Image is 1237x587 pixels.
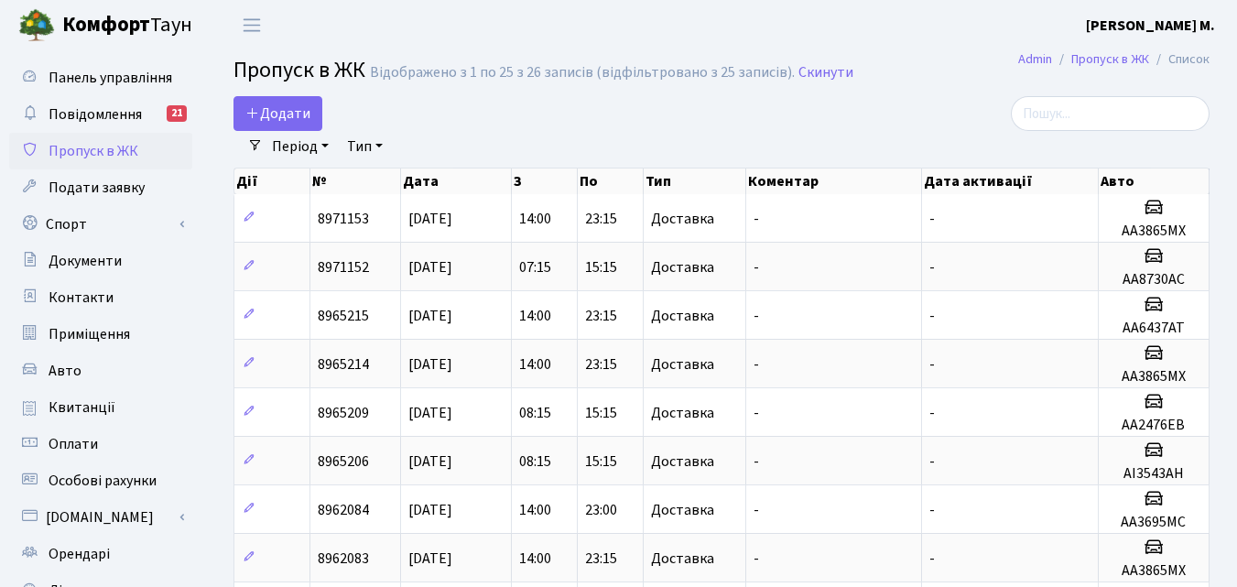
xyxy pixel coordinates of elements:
span: Пропуск в ЖК [233,54,365,86]
span: 14:00 [519,549,551,569]
span: Пропуск в ЖК [49,141,138,161]
a: Особові рахунки [9,462,192,499]
h5: АІ3543АН [1106,465,1201,483]
span: Панель управління [49,68,172,88]
h5: АА3865МХ [1106,368,1201,386]
div: Відображено з 1 по 25 з 26 записів (відфільтровано з 25 записів). [370,64,795,82]
span: - [754,209,759,229]
h5: АА3695МС [1106,514,1201,531]
a: Оплати [9,426,192,462]
span: Авто [49,361,81,381]
th: Тип [644,168,746,194]
h5: АА3865МХ [1106,562,1201,580]
span: - [929,354,935,375]
span: - [754,451,759,472]
span: Приміщення [49,324,130,344]
span: - [929,403,935,423]
span: 14:00 [519,500,551,520]
span: - [929,306,935,326]
nav: breadcrumb [991,40,1237,79]
th: По [578,168,644,194]
span: 08:15 [519,451,551,472]
span: - [754,306,759,326]
span: 14:00 [519,354,551,375]
span: - [929,451,935,472]
span: 8965215 [318,306,369,326]
a: [PERSON_NAME] М. [1086,15,1215,37]
span: [DATE] [408,403,452,423]
button: Переключити навігацію [229,10,275,40]
a: Документи [9,243,192,279]
span: 08:15 [519,403,551,423]
span: [DATE] [408,549,452,569]
a: Подати заявку [9,169,192,206]
span: Оплати [49,434,98,454]
span: Доставка [651,551,714,566]
a: Контакти [9,279,192,316]
a: Приміщення [9,316,192,353]
a: Скинути [798,64,853,82]
li: Список [1149,49,1210,70]
span: 15:15 [585,451,617,472]
span: 8965206 [318,451,369,472]
span: 23:15 [585,354,617,375]
span: [DATE] [408,354,452,375]
span: Доставка [651,406,714,420]
th: № [310,168,401,194]
b: [PERSON_NAME] М. [1086,16,1215,36]
th: Коментар [746,168,921,194]
span: 14:00 [519,306,551,326]
span: [DATE] [408,500,452,520]
a: Admin [1018,49,1052,69]
span: 15:15 [585,257,617,277]
span: - [754,500,759,520]
span: 8971152 [318,257,369,277]
th: Дії [234,168,310,194]
a: Квитанції [9,389,192,426]
span: 8965209 [318,403,369,423]
span: Доставка [651,503,714,517]
a: [DOMAIN_NAME] [9,499,192,536]
h5: АА2476ЕВ [1106,417,1201,434]
span: Орендарі [49,544,110,564]
span: 07:15 [519,257,551,277]
span: 23:15 [585,209,617,229]
span: Доставка [651,309,714,323]
span: 8971153 [318,209,369,229]
a: Авто [9,353,192,389]
span: - [929,500,935,520]
span: Документи [49,251,122,271]
span: [DATE] [408,209,452,229]
h5: АА8730АС [1106,271,1201,288]
span: Подати заявку [49,178,145,198]
a: Спорт [9,206,192,243]
div: 21 [167,105,187,122]
span: [DATE] [408,257,452,277]
span: 23:15 [585,549,617,569]
span: 23:15 [585,306,617,326]
h5: АА3865МХ [1106,223,1201,240]
span: - [754,257,759,277]
span: Доставка [651,260,714,275]
span: - [754,403,759,423]
a: Тип [340,131,390,162]
b: Комфорт [62,10,150,39]
span: 23:00 [585,500,617,520]
h5: АА6437АТ [1106,320,1201,337]
a: Пропуск в ЖК [1071,49,1149,69]
span: - [754,354,759,375]
span: Таун [62,10,192,41]
span: Доставка [651,212,714,226]
span: - [929,257,935,277]
span: 8962083 [318,549,369,569]
th: Авто [1099,168,1210,194]
a: Панель управління [9,60,192,96]
a: Пропуск в ЖК [9,133,192,169]
th: З [512,168,578,194]
span: Доставка [651,357,714,372]
span: Доставка [651,454,714,469]
img: logo.png [18,7,55,44]
span: - [754,549,759,569]
span: Особові рахунки [49,471,157,491]
input: Пошук... [1011,96,1210,131]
